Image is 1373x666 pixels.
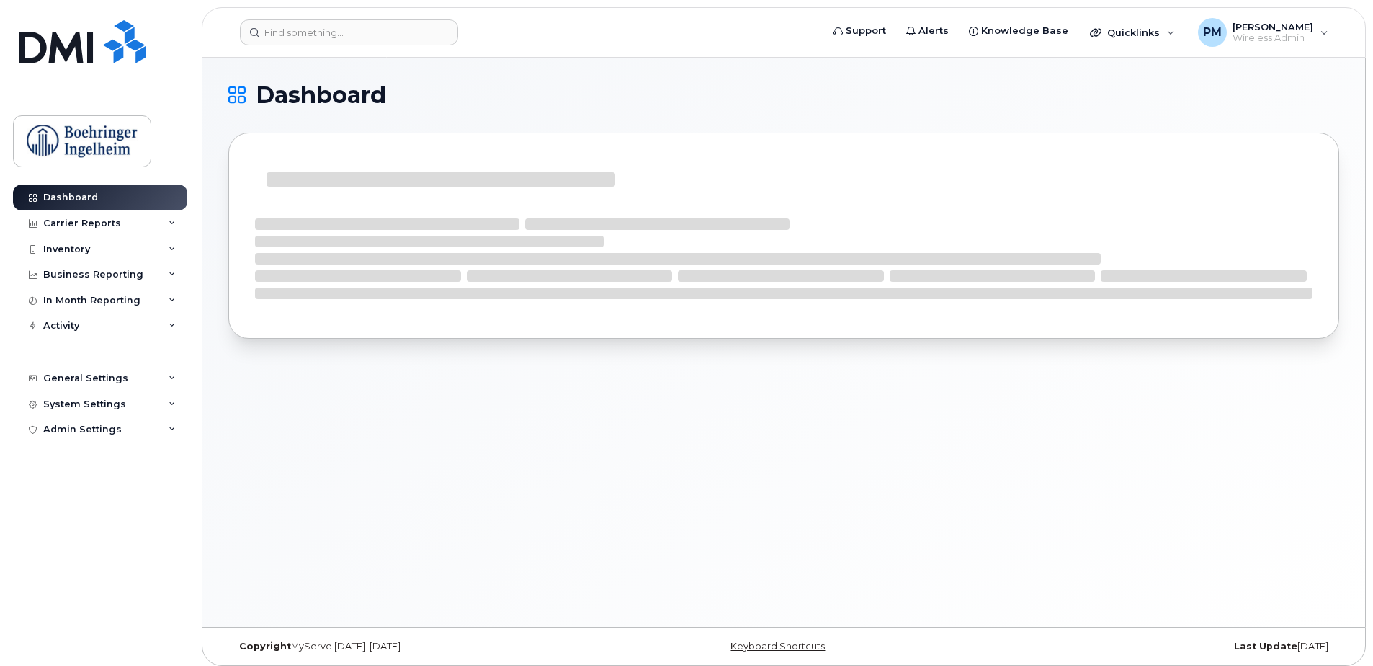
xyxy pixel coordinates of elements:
a: Keyboard Shortcuts [730,641,825,652]
span: Dashboard [256,84,386,106]
strong: Copyright [239,641,291,652]
div: MyServe [DATE]–[DATE] [228,641,599,652]
div: [DATE] [969,641,1339,652]
strong: Last Update [1234,641,1297,652]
